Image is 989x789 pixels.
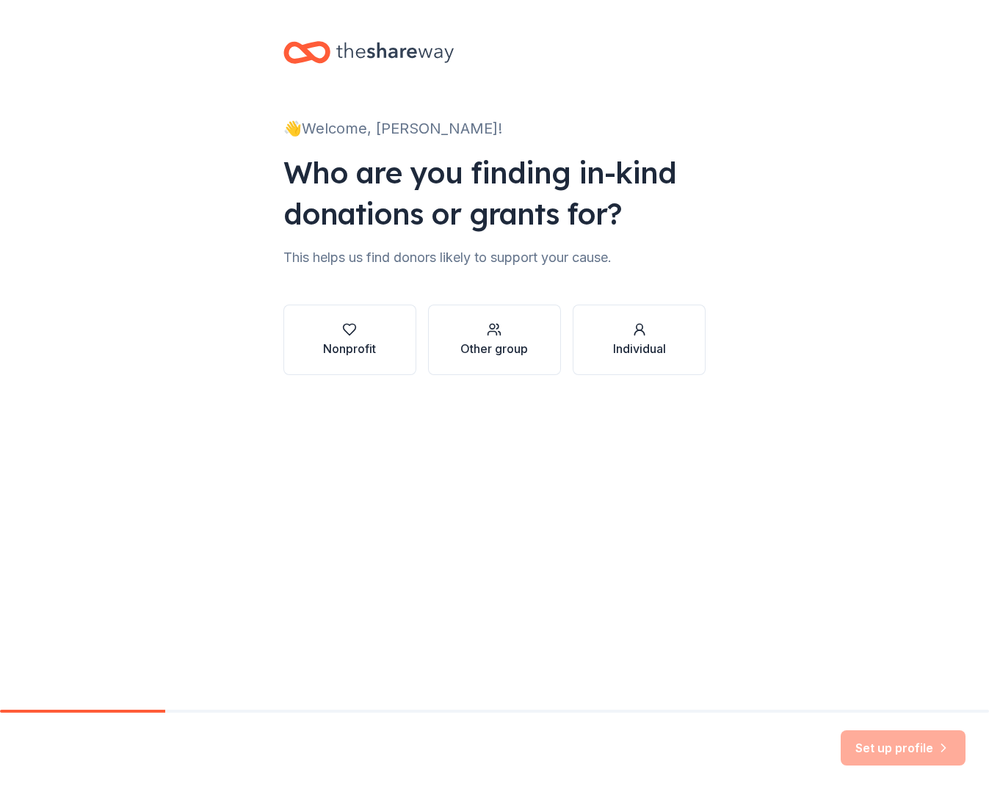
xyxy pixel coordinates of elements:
[573,305,706,375] button: Individual
[283,117,706,140] div: 👋 Welcome, [PERSON_NAME]!
[428,305,561,375] button: Other group
[283,246,706,269] div: This helps us find donors likely to support your cause.
[323,340,376,357] div: Nonprofit
[460,340,528,357] div: Other group
[283,152,706,234] div: Who are you finding in-kind donations or grants for?
[283,305,416,375] button: Nonprofit
[613,340,666,357] div: Individual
